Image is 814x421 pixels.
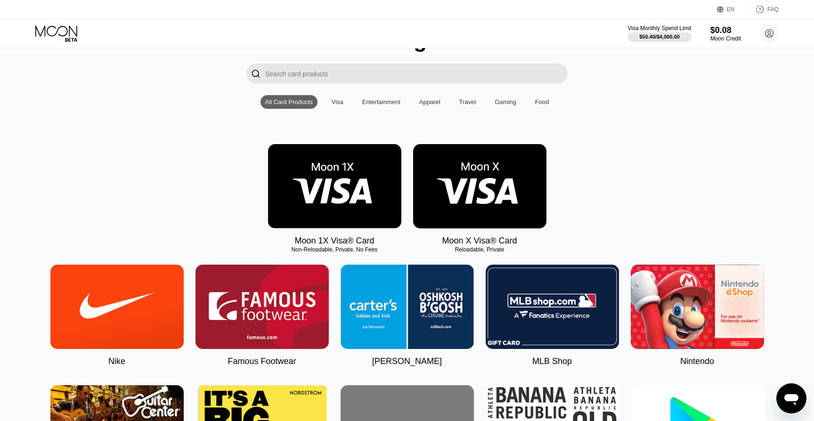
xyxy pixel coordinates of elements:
div: Food [535,98,549,105]
div: FAQ [767,6,779,13]
div: [PERSON_NAME] [372,356,442,366]
div: Gaming [495,98,516,105]
div: Moon Credit [710,35,741,42]
div: Reloadable, Private [413,246,546,253]
div: Apparel [415,95,445,109]
div: MLB Shop [532,356,572,366]
div: Visa Monthly Spend Limit [627,25,691,32]
div: FAQ [746,5,779,14]
div: Apparel [419,98,440,105]
div: All Card Products [260,95,317,109]
div: Entertainment [362,98,400,105]
div: Non-Reloadable, Private, No Fees [268,246,401,253]
div:  [251,68,260,79]
div: Travel [455,95,481,109]
div: $50.40 / $4,000.00 [639,34,680,40]
div: Visa [327,95,348,109]
div: Entertainment [358,95,405,109]
div: Moon X Visa® Card [442,236,517,246]
div: Food [530,95,554,109]
div: EN [717,5,746,14]
div: Gaming [490,95,521,109]
div: Nintendo [680,356,714,366]
div: $0.08 [710,25,741,35]
div: Visa Monthly Spend Limit$50.40/$4,000.00 [627,25,691,42]
div: Travel [459,98,476,105]
div: Moon 1X Visa® Card [294,236,374,246]
div: Visa [332,98,343,105]
div: $0.08Moon Credit [710,25,741,42]
div:  [246,64,265,84]
div: Nike [108,356,125,366]
div: All Card Products [265,98,313,105]
div: Famous Footwear [228,356,296,366]
div: EN [727,6,735,13]
iframe: Кнопка запуска окна обмена сообщениями [776,383,806,413]
input: Search card products [265,64,568,84]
